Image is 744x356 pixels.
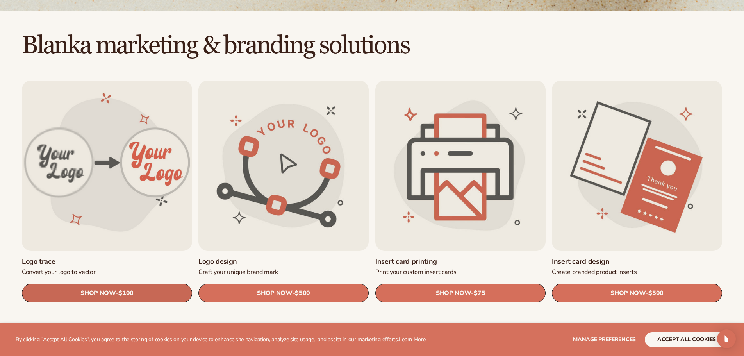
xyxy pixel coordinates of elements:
span: SHOP NOW [257,290,292,297]
a: Learn More [399,336,425,343]
a: SHOP NOW- $500 [198,284,369,303]
span: SHOP NOW [80,290,116,297]
a: SHOP NOW- $100 [22,284,192,303]
span: SHOP NOW [436,290,471,297]
div: Open Intercom Messenger [717,329,736,348]
span: SHOP NOW [610,290,646,297]
a: Insert card printing [375,257,546,266]
span: $75 [474,290,485,297]
span: Manage preferences [573,336,636,343]
button: Manage preferences [573,332,636,347]
button: accept all cookies [645,332,728,347]
span: $100 [118,290,134,297]
a: SHOP NOW- $500 [552,284,722,303]
a: Logo trace [22,257,192,266]
span: $500 [648,290,664,297]
a: Logo design [198,257,369,266]
a: SHOP NOW- $75 [375,284,546,303]
p: By clicking "Accept All Cookies", you agree to the storing of cookies on your device to enhance s... [16,336,426,343]
a: Insert card design [552,257,722,266]
span: $500 [295,290,310,297]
